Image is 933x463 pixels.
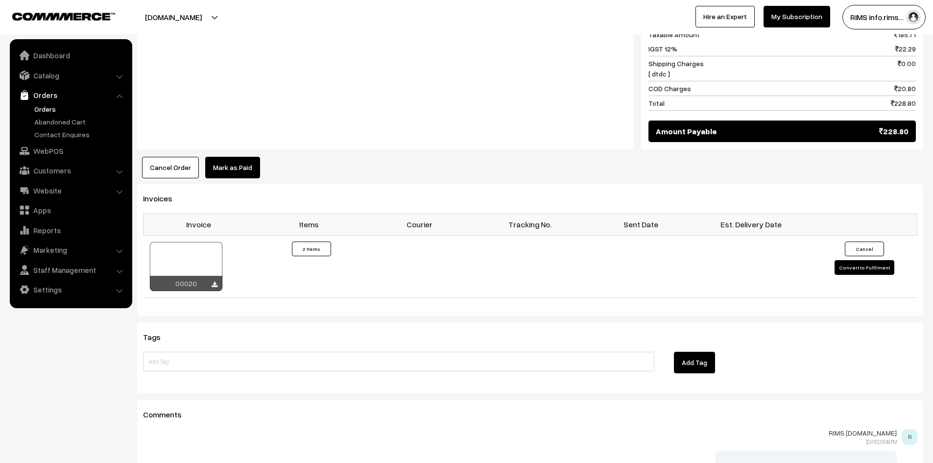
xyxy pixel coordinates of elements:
th: Est. Delivery Date [696,214,807,235]
span: [DATE] 01:08 PM [866,439,897,445]
span: Total [648,98,665,108]
a: Settings [12,281,129,298]
button: 2 Items [292,242,331,256]
a: Mark as Paid [205,157,260,178]
span: R [902,429,917,445]
span: 20.80 [894,83,916,94]
th: Invoice [144,214,254,235]
a: Website [12,182,129,199]
button: Cancel Order [142,157,199,178]
th: Courier [364,214,475,235]
p: RIMS [DOMAIN_NAME] [143,429,897,437]
span: COD Charges [648,83,691,94]
a: Customers [12,162,129,179]
a: Marketing [12,241,129,259]
a: Abandoned Cart [32,117,129,127]
th: Tracking No. [475,214,586,235]
button: Convert to Fulfilment [835,260,894,275]
span: IGST 12% [648,44,677,54]
span: 185.71 [894,29,916,40]
span: 228.80 [879,125,909,137]
a: Staff Management [12,261,129,279]
img: COMMMERCE [12,13,115,20]
a: Hire an Expert [695,6,755,27]
a: Dashboard [12,47,129,64]
a: Orders [12,86,129,104]
a: COMMMERCE [12,10,98,22]
button: Cancel [845,242,884,256]
button: Add Tag [674,352,715,373]
span: Tags [143,332,172,342]
span: Comments [143,410,193,419]
span: 0.00 [898,58,916,79]
a: Orders [32,104,129,114]
th: Sent Date [585,214,696,235]
a: Catalog [12,67,129,84]
a: My Subscription [764,6,830,27]
span: Shipping Charges [ dtdc ] [648,58,704,79]
button: RIMS info.rims… [842,5,926,29]
a: Contact Enquires [32,129,129,140]
button: [DOMAIN_NAME] [111,5,236,29]
img: user [906,10,921,24]
a: Apps [12,201,129,219]
div: 00020 [150,276,222,291]
a: WebPOS [12,142,129,160]
span: 228.80 [891,98,916,108]
a: Reports [12,221,129,239]
span: 22.29 [895,44,916,54]
th: Items [254,214,364,235]
span: Invoices [143,194,184,203]
input: Add Tag [143,352,654,371]
span: Amount Payable [656,125,717,137]
span: Taxable Amount [648,29,700,40]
